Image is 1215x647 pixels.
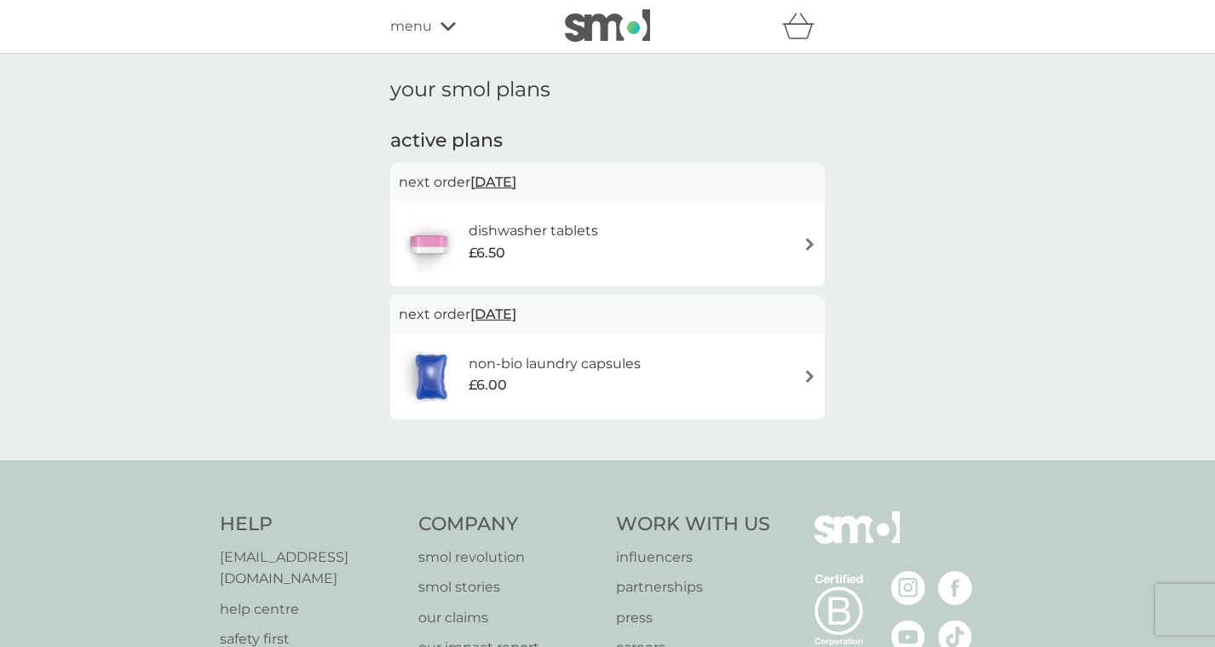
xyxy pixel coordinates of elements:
[470,298,516,331] span: [DATE]
[803,370,816,383] img: arrow right
[469,242,505,264] span: £6.50
[399,347,464,407] img: non-bio laundry capsules
[565,9,650,42] img: smol
[616,607,770,629] a: press
[418,607,600,629] a: our claims
[469,374,507,396] span: £6.00
[938,571,972,605] img: visit the smol Facebook page
[891,571,925,605] img: visit the smol Instagram page
[616,546,770,569] a: influencers
[470,165,516,199] span: [DATE]
[220,546,401,590] a: [EMAIL_ADDRESS][DOMAIN_NAME]
[782,9,825,43] div: basket
[220,511,401,538] h4: Help
[616,511,770,538] h4: Work With Us
[399,171,816,194] p: next order
[399,214,458,274] img: dishwasher tablets
[803,238,816,251] img: arrow right
[220,598,401,621] a: help centre
[418,511,600,538] h4: Company
[399,303,816,326] p: next order
[390,128,825,154] h2: active plans
[390,78,825,102] h1: your smol plans
[418,546,600,569] a: smol revolution
[469,353,641,375] h6: non-bio laundry capsules
[616,576,770,598] a: partnerships
[390,15,432,38] span: menu
[469,220,598,242] h6: dishwasher tablets
[815,511,900,569] img: smol
[418,576,600,598] a: smol stories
